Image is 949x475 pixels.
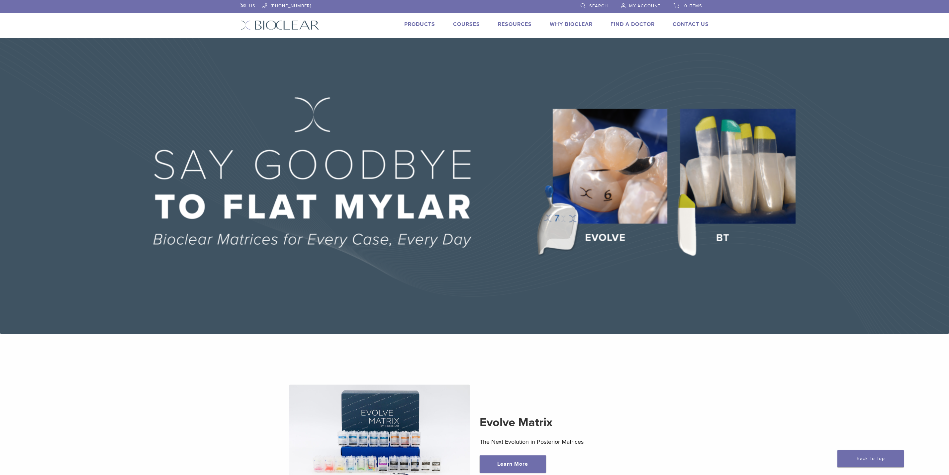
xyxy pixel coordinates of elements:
p: The Next Evolution in Posterior Matrices [480,437,660,447]
a: Why Bioclear [550,21,593,28]
a: Contact Us [673,21,709,28]
a: Learn More [480,455,546,473]
a: Products [404,21,435,28]
a: Find A Doctor [611,21,655,28]
img: Bioclear [240,20,319,30]
span: My Account [629,3,660,9]
h2: Evolve Matrix [480,415,660,430]
span: Search [589,3,608,9]
a: Back To Top [837,450,904,467]
a: Courses [453,21,480,28]
span: 0 items [684,3,702,9]
a: Resources [498,21,532,28]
